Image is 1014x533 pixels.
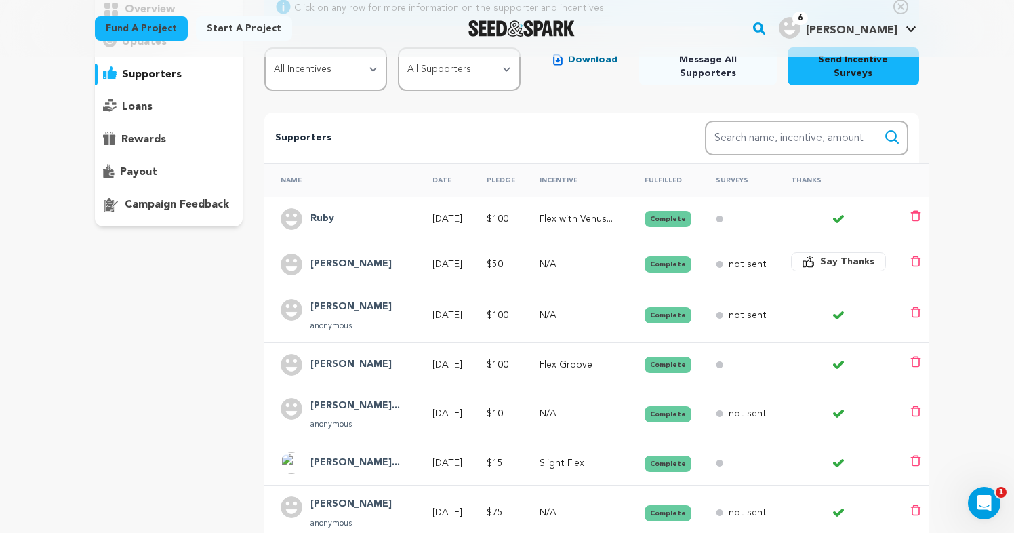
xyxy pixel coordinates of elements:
[645,456,691,472] button: Complete
[540,407,620,420] p: N/A
[645,505,691,521] button: Complete
[996,487,1007,498] span: 1
[788,47,919,85] button: Send Incentive Surveys
[281,452,302,474] img: ACg8ocJ50LxznbEA4x1pZSu8qiO4Oz7uCQJV40lVSemea-NEAc5Su-IekQ=s96-c
[487,508,503,517] span: $75
[729,506,767,519] p: not sent
[968,487,1000,519] iframe: Intercom live chat
[281,208,302,230] img: user.png
[432,358,462,372] p: [DATE]
[776,14,919,39] a: Jac'leen S.'s Profile
[729,258,767,271] p: not sent
[639,47,776,85] button: Message All Supporters
[432,309,462,322] p: [DATE]
[432,407,462,420] p: [DATE]
[487,260,503,269] span: $50
[487,409,503,418] span: $10
[310,211,334,227] h4: Ruby
[540,309,620,322] p: N/A
[432,506,462,519] p: [DATE]
[310,321,392,332] p: anonymous
[281,299,302,321] img: user.png
[487,458,503,468] span: $15
[705,121,908,155] input: Search name, incentive, amount
[281,496,302,518] img: user.png
[791,252,886,271] button: Say Thanks
[487,311,508,320] span: $100
[729,407,767,420] p: not sent
[540,456,620,470] p: Slight Flex
[729,309,767,322] p: not sent
[468,20,575,37] a: Seed&Spark Homepage
[645,357,691,373] button: Complete
[645,256,691,273] button: Complete
[468,20,575,37] img: Seed&Spark Logo Dark Mode
[125,197,229,213] p: campaign feedback
[540,212,620,226] p: Flex with Venus*
[487,214,508,224] span: $100
[540,506,620,519] p: N/A
[779,17,897,39] div: Jac'leen S.'s Profile
[645,211,691,227] button: Complete
[645,406,691,422] button: Complete
[432,456,462,470] p: [DATE]
[95,16,188,41] a: Fund a project
[310,496,392,513] h4: Pam Lassiter
[775,163,894,197] th: Thanks
[281,254,302,275] img: user.png
[310,299,392,315] h4: Heidi Mejia
[416,163,470,197] th: Date
[540,358,620,372] p: Flex Groove
[820,255,874,269] span: Say Thanks
[310,357,392,373] h4: Nolan Rudd
[122,66,182,83] p: supporters
[523,163,628,197] th: Incentive
[487,360,508,370] span: $100
[806,25,897,36] span: [PERSON_NAME]
[310,518,392,529] p: anonymous
[122,99,153,115] p: loans
[310,455,400,471] h4: Sullivan Michael
[542,47,628,72] button: Download
[121,132,166,148] p: rewards
[120,164,157,180] p: payout
[281,398,302,420] img: user.png
[432,258,462,271] p: [DATE]
[628,163,699,197] th: Fulfilled
[264,163,416,197] th: Name
[281,354,302,376] img: user.png
[432,212,462,226] p: [DATE]
[540,258,620,271] p: N/A
[275,130,662,146] p: Supporters
[310,419,400,430] p: anonymous
[568,53,617,66] span: Download
[470,163,523,197] th: Pledge
[310,256,392,273] h4: Suzanne Buhai
[310,398,400,414] h4: Georgette Pierre
[779,17,800,39] img: user.png
[699,163,775,197] th: Surveys
[645,307,691,323] button: Complete
[792,12,808,25] span: 6
[196,16,292,41] a: Start a project
[650,53,765,80] span: Message All Supporters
